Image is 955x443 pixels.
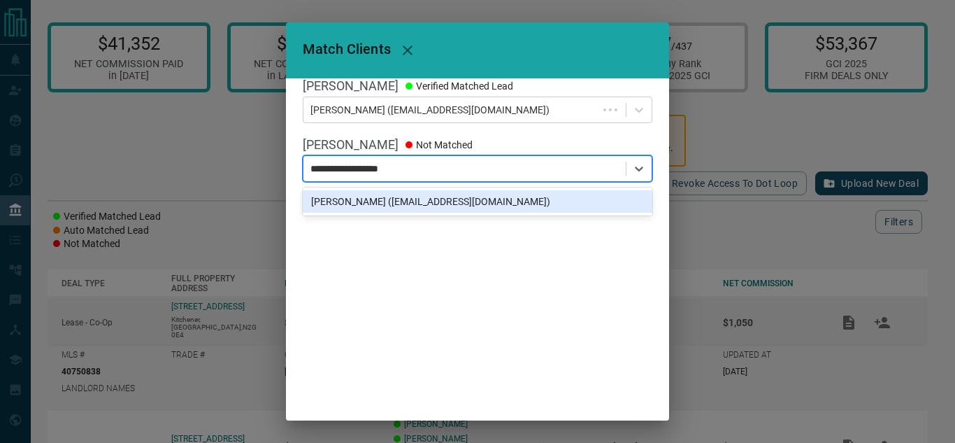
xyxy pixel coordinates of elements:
[303,137,398,152] span: [PERSON_NAME]
[405,137,473,152] span: Not Matched
[303,78,398,93] span: [PERSON_NAME]
[303,190,652,213] div: [PERSON_NAME] ([EMAIL_ADDRESS][DOMAIN_NAME])
[405,78,513,93] span: Verified Matched Lead
[303,41,391,57] span: Match Clients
